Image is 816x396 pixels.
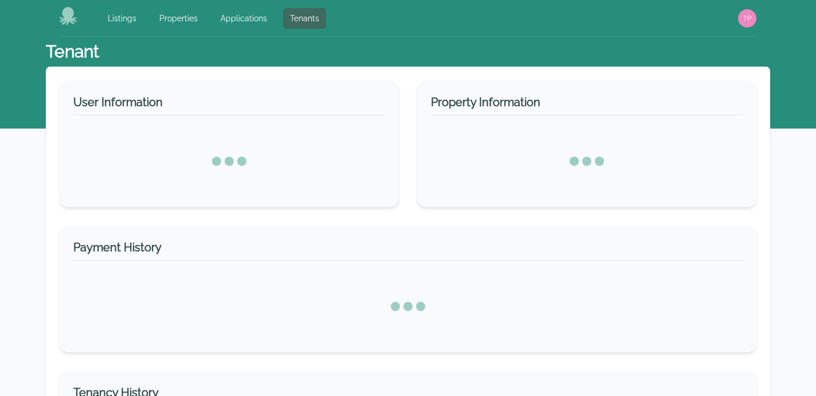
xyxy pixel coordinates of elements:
h3: Property Information [431,94,743,115]
a: Tenants [283,8,326,29]
a: Properties [152,8,205,29]
a: Applications [214,8,274,29]
h3: User Information [73,94,385,115]
h3: Payment History [73,239,743,261]
h1: Tenant [46,41,99,62]
a: Listings [101,8,143,29]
